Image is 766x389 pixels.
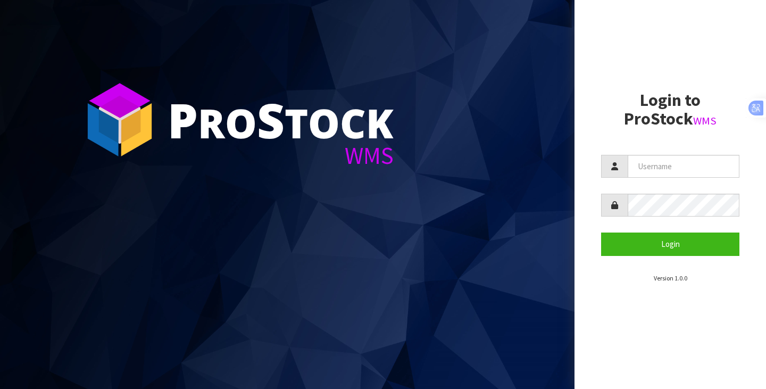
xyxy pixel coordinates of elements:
div: ro tock [168,96,394,144]
span: P [168,87,198,152]
div: WMS [168,144,394,168]
small: Version 1.0.0 [654,274,687,282]
input: Username [628,155,739,178]
img: ProStock Cube [80,80,160,160]
span: S [257,87,285,152]
h2: Login to ProStock [601,91,739,128]
button: Login [601,233,739,255]
small: WMS [693,114,717,128]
